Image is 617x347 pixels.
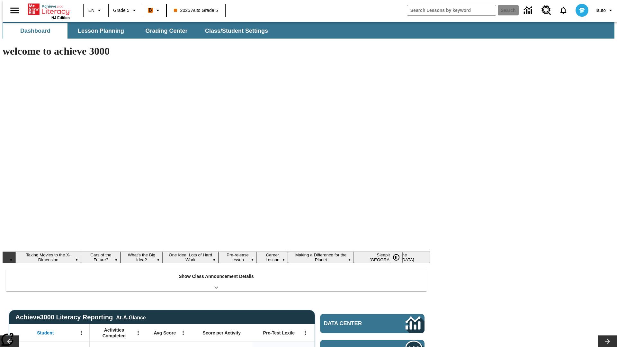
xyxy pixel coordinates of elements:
a: Resource Center, Will open in new tab [538,2,555,19]
button: Open side menu [5,1,24,20]
button: Language: EN, Select a language [85,4,106,16]
span: B [149,6,152,14]
button: Open Menu [133,328,143,338]
span: EN [88,7,94,14]
button: Class/Student Settings [200,23,273,39]
button: Open Menu [300,328,310,338]
button: Slide 5 Pre-release lesson [219,252,257,263]
p: Show Class Announcement Details [179,273,254,280]
span: 2025 Auto Grade 5 [174,7,218,14]
button: Lesson Planning [69,23,133,39]
div: Pause [390,252,409,263]
button: Grading Center [134,23,199,39]
button: Grade: Grade 5, Select a grade [111,4,141,16]
a: Data Center [320,314,425,333]
span: Avg Score [154,330,176,336]
span: Data Center [324,320,384,327]
div: SubNavbar [3,22,614,39]
a: Notifications [555,2,572,19]
input: search field [407,5,496,15]
button: Slide 1 Taking Movies to the X-Dimension [15,252,81,263]
div: Show Class Announcement Details [6,269,427,291]
button: Pause [390,252,403,263]
button: Open Menu [178,328,188,338]
h1: welcome to achieve 3000 [3,45,430,57]
button: Slide 2 Cars of the Future? [81,252,121,263]
span: NJ Edition [51,16,70,20]
a: Data Center [520,2,538,19]
span: Tauto [595,7,606,14]
span: Student [37,330,54,336]
a: Home [28,3,70,16]
span: Achieve3000 Literacy Reporting [15,314,146,321]
span: Grade 5 [113,7,130,14]
button: Boost Class color is orange. Change class color [145,4,164,16]
button: Slide 7 Making a Difference for the Planet [288,252,353,263]
div: Home [28,2,70,20]
span: Pre-Test Lexile [263,330,295,336]
span: Score per Activity [203,330,241,336]
div: SubNavbar [3,23,274,39]
button: Slide 3 What's the Big Idea? [121,252,162,263]
div: At-A-Glance [116,314,146,321]
button: Slide 4 One Idea, Lots of Hard Work [163,252,219,263]
button: Select a new avatar [572,2,592,19]
button: Dashboard [3,23,67,39]
button: Slide 8 Sleepless in the Animal Kingdom [354,252,430,263]
button: Slide 6 Career Lesson [257,252,288,263]
button: Open Menu [76,328,86,338]
img: avatar image [576,4,588,17]
button: Profile/Settings [592,4,617,16]
button: Lesson carousel, Next [598,335,617,347]
span: Activities Completed [93,327,135,339]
